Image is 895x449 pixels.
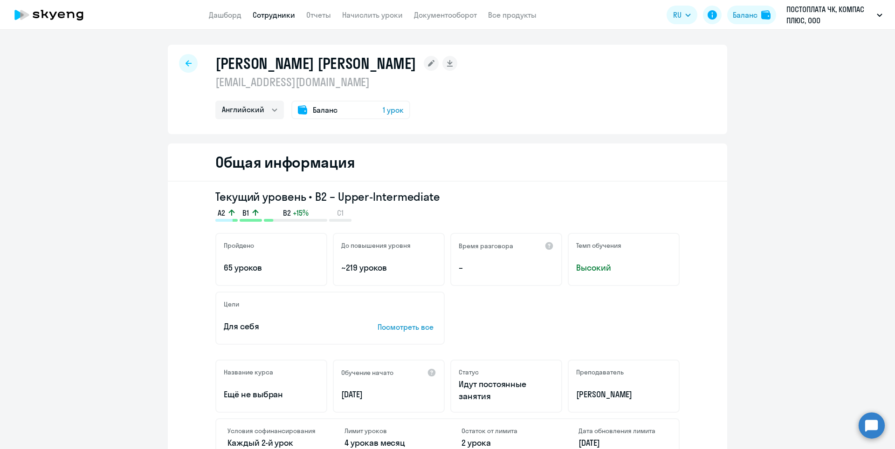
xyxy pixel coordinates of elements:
a: Сотрудники [253,10,295,20]
p: Посмотреть все [378,321,436,333]
button: ПОСТОПЛАТА ЧК, КОМПАС ПЛЮС, ООО [782,4,887,26]
span: A2 [218,208,225,218]
h5: Пройдено [224,241,254,250]
span: Баланс [313,104,337,116]
span: Высокий [576,262,671,274]
h5: Цели [224,300,239,308]
button: Балансbalance [727,6,776,24]
p: [EMAIL_ADDRESS][DOMAIN_NAME] [215,75,457,89]
p: Ещё не выбран [224,388,319,401]
span: B2 [283,208,291,218]
h5: Статус [459,368,479,376]
h4: Дата обновления лимита [578,427,668,435]
h5: Темп обучения [576,241,621,250]
h5: Время разговора [459,242,513,250]
h4: Условия софинансирования [227,427,317,435]
p: [PERSON_NAME] [576,388,671,401]
h2: Общая информация [215,153,355,171]
p: Для себя [224,320,349,333]
a: Начислить уроки [342,10,403,20]
h5: Название курса [224,368,273,376]
p: ПОСТОПЛАТА ЧК, КОМПАС ПЛЮС, ООО [786,4,873,26]
span: C1 [337,208,344,218]
button: RU [667,6,697,24]
a: Отчеты [306,10,331,20]
span: +15% [293,208,309,218]
img: balance [761,10,771,20]
p: [DATE] [341,388,436,401]
a: Документооборот [414,10,477,20]
h3: Текущий уровень • B2 – Upper-Intermediate [215,189,680,204]
h4: Лимит уроков [344,427,434,435]
p: в месяц [344,437,434,449]
p: ~219 уроков [341,262,436,274]
h5: Обучение начато [341,368,393,377]
h1: [PERSON_NAME] [PERSON_NAME] [215,54,416,73]
p: – [459,262,554,274]
div: Баланс [733,9,757,20]
span: 2 урока [461,437,491,448]
a: Дашборд [209,10,241,20]
p: 65 уроков [224,262,319,274]
span: 4 урока [344,437,374,448]
h5: До повышения уровня [341,241,411,250]
p: Идут постоянные занятия [459,378,554,402]
span: 1 урок [383,104,404,116]
a: Все продукты [488,10,537,20]
span: B1 [242,208,249,218]
p: [DATE] [578,437,668,449]
h5: Преподаватель [576,368,624,376]
h4: Остаток от лимита [461,427,551,435]
span: RU [673,9,682,20]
